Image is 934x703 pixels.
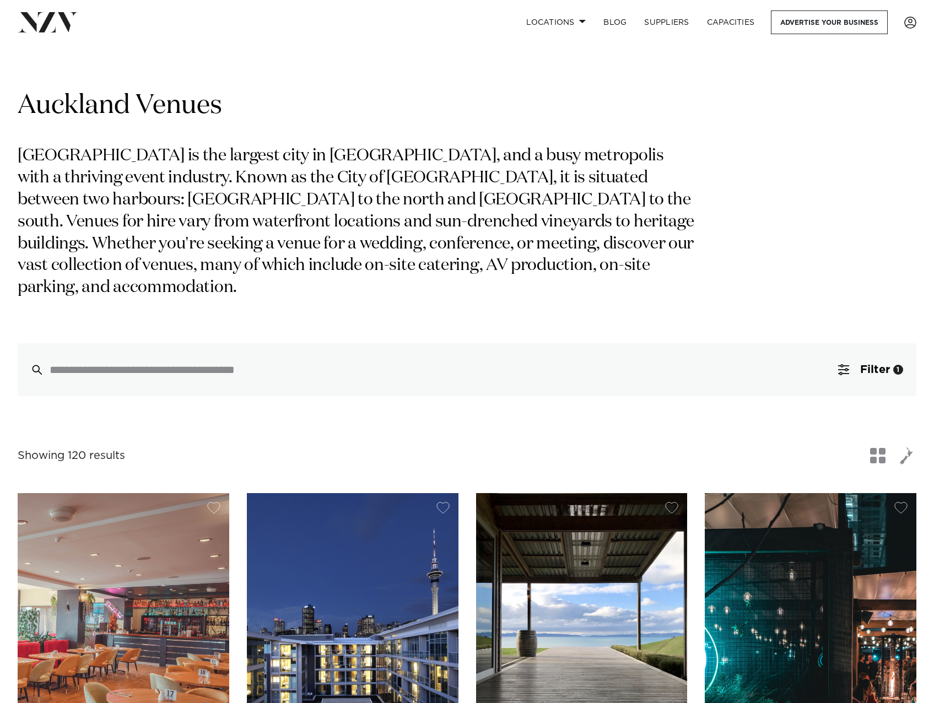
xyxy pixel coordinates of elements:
[893,365,903,375] div: 1
[517,10,595,34] a: Locations
[18,145,699,299] p: [GEOGRAPHIC_DATA] is the largest city in [GEOGRAPHIC_DATA], and a busy metropolis with a thriving...
[825,343,916,396] button: Filter1
[18,447,125,464] div: Showing 120 results
[18,89,916,123] h1: Auckland Venues
[698,10,764,34] a: Capacities
[635,10,698,34] a: SUPPLIERS
[771,10,888,34] a: Advertise your business
[18,12,78,32] img: nzv-logo.png
[595,10,635,34] a: BLOG
[860,364,890,375] span: Filter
